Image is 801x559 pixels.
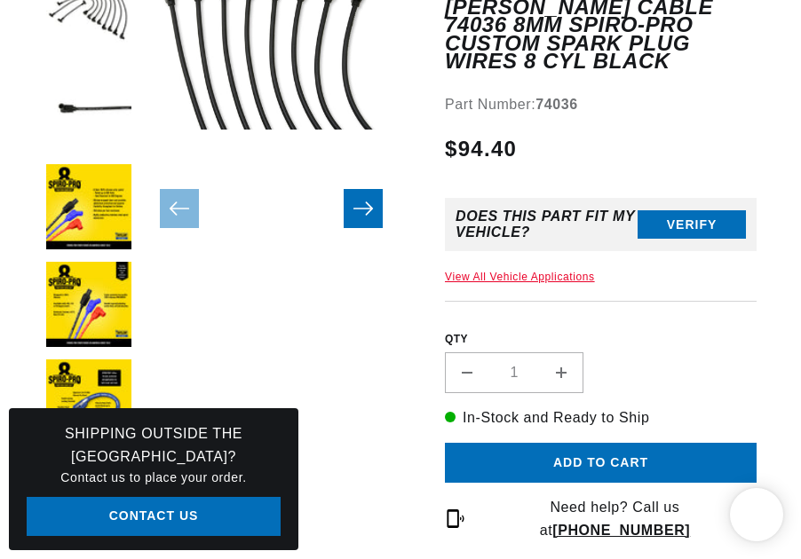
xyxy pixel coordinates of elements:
[44,67,133,155] button: Load image 3 in gallery view
[552,523,690,538] a: [PHONE_NUMBER]
[27,422,281,468] h3: Shipping Outside the [GEOGRAPHIC_DATA]?
[44,359,133,448] button: Load image 6 in gallery view
[445,406,757,429] p: In-Stock and Ready to Ship
[445,93,757,116] div: Part Number:
[535,97,578,112] strong: 74036
[27,468,281,487] p: Contact us to place your order.
[344,189,383,228] button: Slide right
[44,164,133,253] button: Load image 4 in gallery view
[27,497,281,537] a: Contact Us
[445,332,757,347] label: QTY
[445,444,757,484] button: Add to cart
[44,262,133,350] button: Load image 5 in gallery view
[456,209,638,241] div: Does This part fit My vehicle?
[445,272,595,284] a: View All Vehicle Applications
[445,133,517,165] span: $94.40
[473,496,757,541] p: Need help? Call us at
[638,211,746,240] button: Verify
[160,189,199,228] button: Slide left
